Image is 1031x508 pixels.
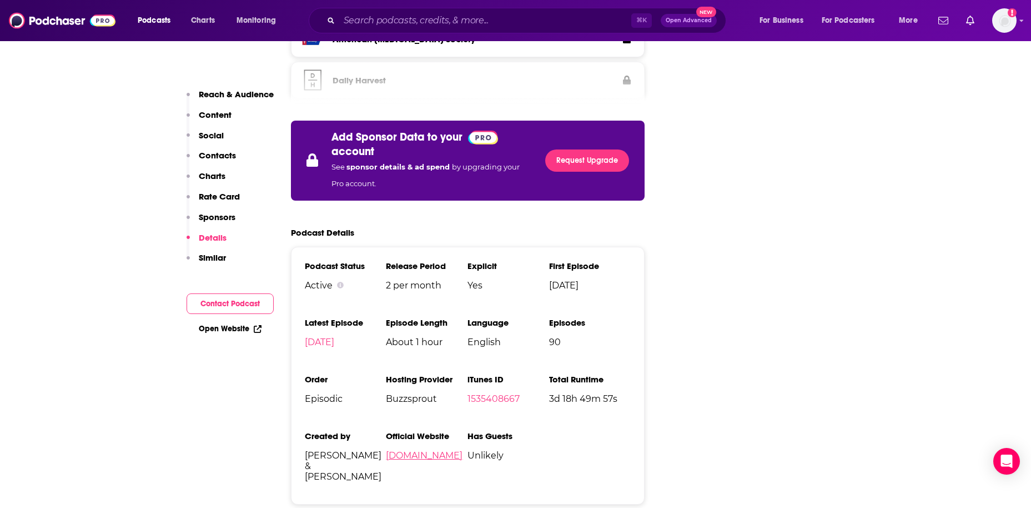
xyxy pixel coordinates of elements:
a: Request Upgrade [545,150,629,172]
h3: Hosting Provider [386,374,467,385]
button: Show profile menu [992,8,1017,33]
p: Add Sponsor Data to your [331,130,462,144]
p: Details [199,232,227,243]
p: Social [199,130,224,141]
button: open menu [130,12,185,29]
span: Charts [191,13,215,28]
span: Logged in as acceleratechange [992,8,1017,33]
span: About 1 hour [386,337,467,347]
a: 1535408667 [467,394,520,404]
p: Reach & Audience [199,89,274,99]
span: Podcasts [138,13,170,28]
a: [DOMAIN_NAME] [386,450,462,461]
span: sponsor details & ad spend [346,162,452,171]
button: open menu [891,12,932,29]
a: Charts [184,12,222,29]
span: For Business [760,13,803,28]
button: Rate Card [187,191,240,212]
span: Episodic [305,394,386,404]
h2: Podcast Details [291,227,354,238]
a: [DATE] [305,337,334,347]
span: 3d 18h 49m 57s [549,394,631,404]
img: User Profile [992,8,1017,33]
button: open menu [814,12,891,29]
h3: Language [467,317,549,328]
div: Search podcasts, credits, & more... [319,8,737,33]
h3: Episodes [549,317,631,328]
a: Show notifications dropdown [962,11,979,30]
span: ⌘ K [631,13,652,28]
h3: Official Website [386,431,467,441]
span: 2 per month [386,280,467,291]
button: Open AdvancedNew [661,14,717,27]
p: Similar [199,252,226,263]
span: 90 [549,337,631,347]
h3: Total Runtime [549,374,631,385]
h3: Has Guests [467,431,549,441]
span: English [467,337,549,347]
span: More [899,13,918,28]
p: See by upgrading your Pro account. [331,158,532,192]
p: Content [199,109,232,120]
a: Open Website [199,324,261,333]
button: Social [187,130,224,151]
span: [PERSON_NAME] & [PERSON_NAME] [305,450,386,482]
svg: Add a profile image [1008,8,1017,17]
button: Contact Podcast [187,293,274,314]
p: account [331,145,374,158]
div: Open Intercom Messenger [993,448,1020,475]
a: Pro website [468,130,499,144]
h3: Created by [305,431,386,441]
h3: Order [305,374,386,385]
h3: iTunes ID [467,374,549,385]
h3: Podcast Status [305,261,386,271]
span: Unlikely [467,450,549,461]
a: Show notifications dropdown [934,11,953,30]
h3: First Episode [549,261,631,271]
span: Monitoring [237,13,276,28]
button: Sponsors [187,212,235,232]
p: Contacts [199,150,236,161]
button: open menu [229,12,290,29]
h3: Episode Length [386,317,467,328]
span: New [696,7,716,17]
h3: Release Period [386,261,467,271]
input: Search podcasts, credits, & more... [339,12,631,29]
div: Active [305,280,386,291]
span: Yes [467,280,549,291]
img: Podchaser Pro [468,131,499,145]
button: Details [187,232,227,253]
span: Buzzsprout [386,394,467,404]
h3: Explicit [467,261,549,271]
h3: Latest Episode [305,317,386,328]
p: Charts [199,171,225,181]
button: Contacts [187,150,236,171]
img: Podchaser - Follow, Share and Rate Podcasts [9,10,115,31]
p: Sponsors [199,212,235,222]
p: Rate Card [199,191,240,202]
button: Content [187,109,232,130]
button: Reach & Audience [187,89,274,109]
button: Similar [187,252,226,273]
span: Open Advanced [666,18,712,23]
button: open menu [752,12,817,29]
span: [DATE] [549,280,631,291]
button: Charts [187,171,225,191]
span: For Podcasters [822,13,875,28]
